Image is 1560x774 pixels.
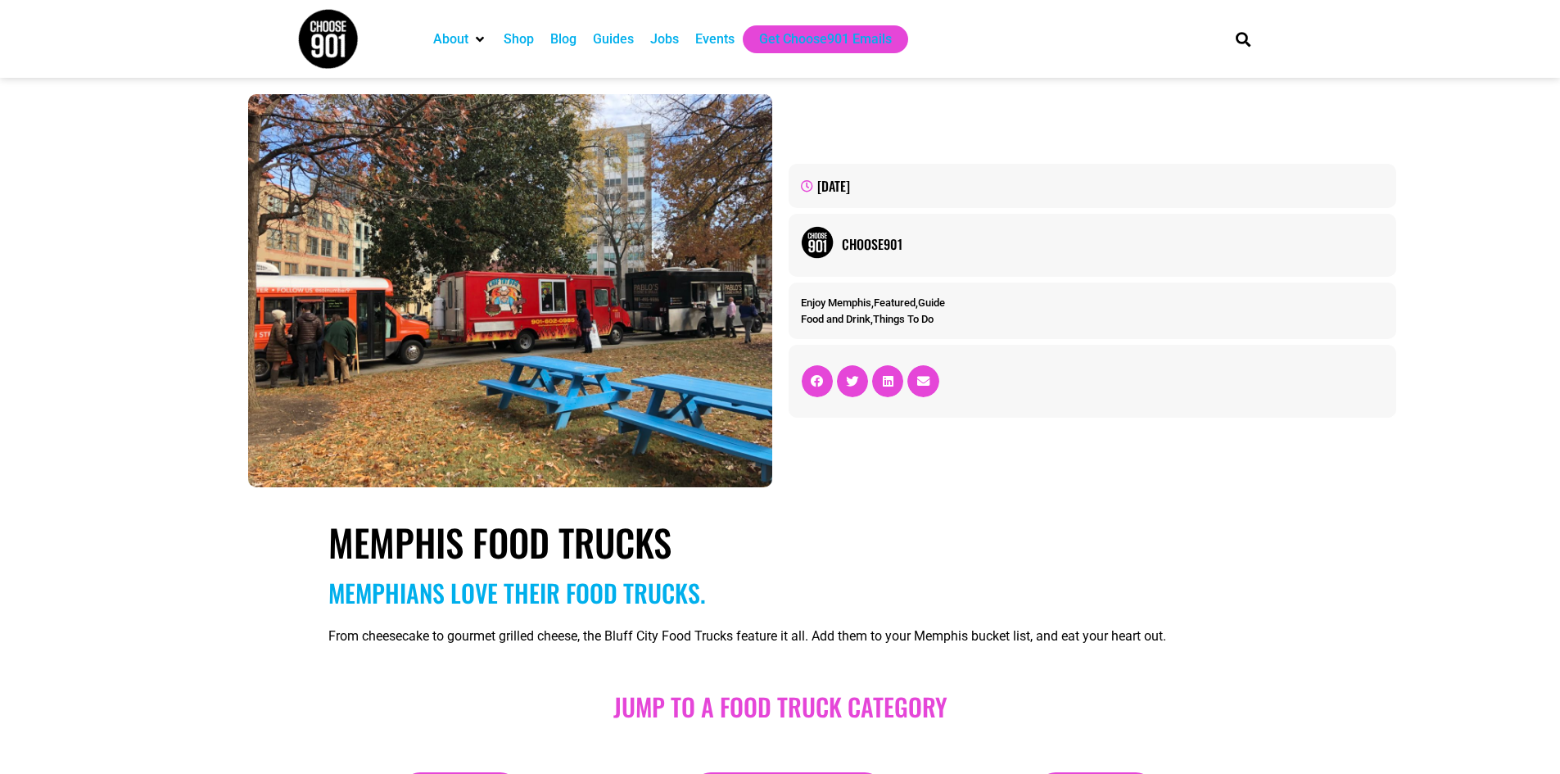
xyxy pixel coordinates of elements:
[802,365,833,396] div: Share on facebook
[695,29,735,49] a: Events
[328,520,1232,564] h1: Memphis Food Trucks
[918,296,945,309] a: Guide
[650,29,679,49] a: Jobs
[425,25,495,53] div: About
[872,365,903,396] div: Share on linkedin
[874,296,916,309] a: Featured
[504,29,534,49] a: Shop
[328,692,1232,722] h2: JUMP TO A food truck Category
[248,94,772,487] img: Food Trucks in Court Square Downtown Memphis
[801,313,934,325] span: ,
[433,29,468,49] a: About
[873,313,934,325] a: Things To Do
[328,627,1232,646] p: From cheesecake to gourmet grilled cheese, the Bluff City Food Trucks feature it all. Add them to...
[801,296,945,309] span: , ,
[801,296,871,309] a: Enjoy Memphis
[759,29,892,49] a: Get Choose901 Emails
[1229,25,1256,52] div: Search
[907,365,938,396] div: Share on email
[801,226,834,259] img: Picture of Choose901
[425,25,1208,53] nav: Main nav
[593,29,634,49] a: Guides
[842,234,1384,254] a: Choose901
[801,313,870,325] a: Food and Drink
[550,29,577,49] a: Blog
[328,578,1232,608] h2: Memphians love Their food trucks.
[817,176,850,196] time: [DATE]
[837,365,868,396] div: Share on twitter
